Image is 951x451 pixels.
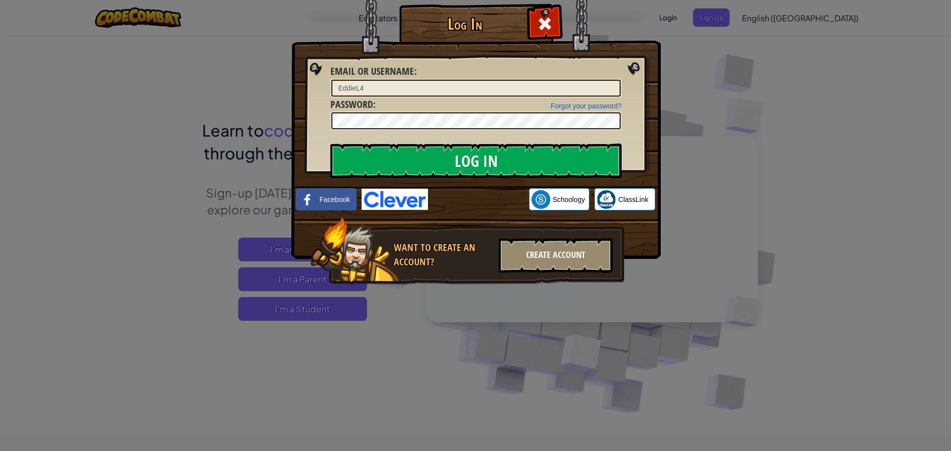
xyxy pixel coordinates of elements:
span: Facebook [319,195,350,204]
div: Want to create an account? [394,241,493,269]
span: Email or Username [330,64,414,78]
img: classlink-logo-small.png [597,190,616,209]
img: schoology.png [531,190,550,209]
label: : [330,98,375,112]
iframe: Sign in with Google Button [428,189,529,210]
div: Create Account [499,238,613,273]
span: Password [330,98,373,111]
label: : [330,64,417,79]
a: Forgot your password? [551,102,622,110]
input: Log In [330,144,622,178]
span: ClassLink [618,195,648,204]
img: clever-logo-blue.png [362,189,428,210]
h1: Log In [402,15,528,33]
span: Schoology [553,195,585,204]
img: facebook_small.png [298,190,317,209]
